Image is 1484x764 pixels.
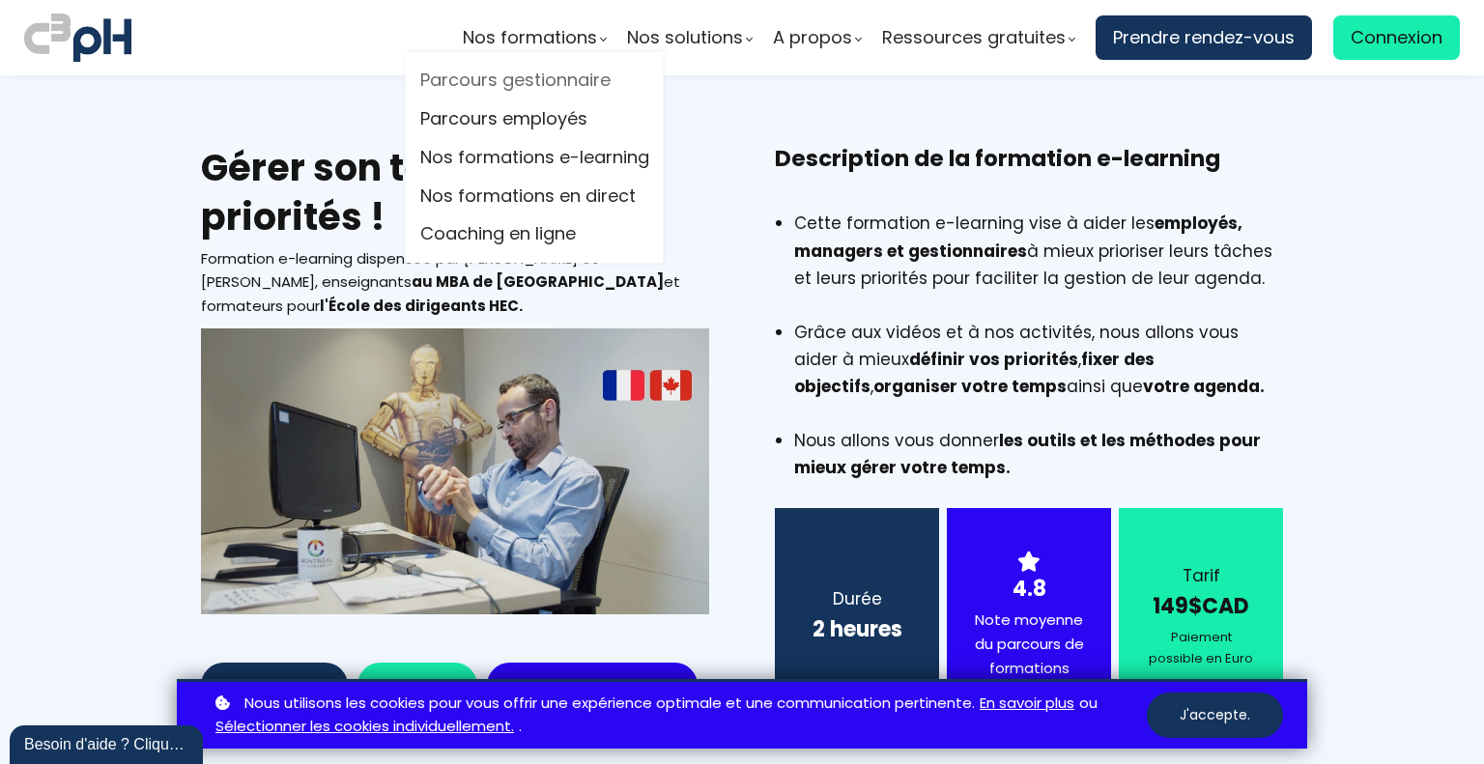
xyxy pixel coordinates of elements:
li: Cette formation e-learning vise à aider les à mieux prioriser leurs tâches et leurs priorités pou... [794,210,1283,318]
div: Formation e-learning dispensée par [PERSON_NAME] et [PERSON_NAME], enseignants et formateurs pour [201,247,709,319]
b: l'École des dirigeants HEC. [320,296,523,316]
span: Nous utilisons les cookies pour vous offrir une expérience optimale et une communication pertinente. [244,692,975,716]
strong: les outils et les méthodes pour mieux gérer votre temps. [794,429,1261,479]
div: Paiement possible en Euro [1143,627,1259,669]
span: Nos formations [463,23,597,52]
a: Nos formations en direct [420,182,649,211]
div: Durée [799,585,915,612]
iframe: chat widget [10,722,207,764]
button: Go toENGLISHversion [487,663,698,708]
strong: 4.8 [1013,574,1046,604]
strong: fixer des objectifs [794,348,1155,398]
b: au MBA de [GEOGRAPHIC_DATA] [412,271,664,292]
span: A propos [773,23,852,52]
h2: Gérer son temps et ses priorités ! [201,143,709,242]
a: Sélectionner les cookies individuellement. [215,715,514,739]
img: logo C3PH [24,10,131,66]
strong: définir vos priorités [909,348,1078,371]
strong: employés, managers et gestionnaires [794,212,1242,262]
span: Go to version [520,675,665,695]
span: Programme [234,675,315,695]
b: 2 heures [813,614,902,644]
a: Coaching en ligne [420,220,649,249]
a: Connexion [1333,15,1460,60]
span: Connexion [1351,23,1442,52]
button: Acheter [357,663,477,708]
li: Grâce aux vidéos et à nos activités, nous allons vous aider à mieux , , ainsi que [794,319,1283,427]
strong: ENGLISH [557,675,616,694]
button: Programme [201,663,348,708]
div: Tarif [1143,562,1259,589]
li: Nous allons vous donner [794,427,1283,481]
p: ou . [211,692,1147,740]
span: Prendre rendez-vous [1113,23,1295,52]
span: Acheter [390,675,444,695]
strong: votre agenda. [1143,375,1265,398]
span: Ressources gratuites [882,23,1066,52]
strong: 149$CAD [1153,591,1249,621]
h3: Description de la formation e-learning [775,143,1283,205]
a: En savoir plus [980,692,1074,716]
span: Nos solutions [627,23,743,52]
a: Prendre rendez-vous [1096,15,1312,60]
button: J'accepte. [1147,693,1283,738]
a: Nos formations e-learning [420,143,649,172]
strong: organiser votre temps [873,375,1067,398]
a: Parcours employés [420,105,649,134]
div: Note moyenne du parcours de formations [971,608,1087,704]
a: Parcours gestionnaire [420,67,649,96]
